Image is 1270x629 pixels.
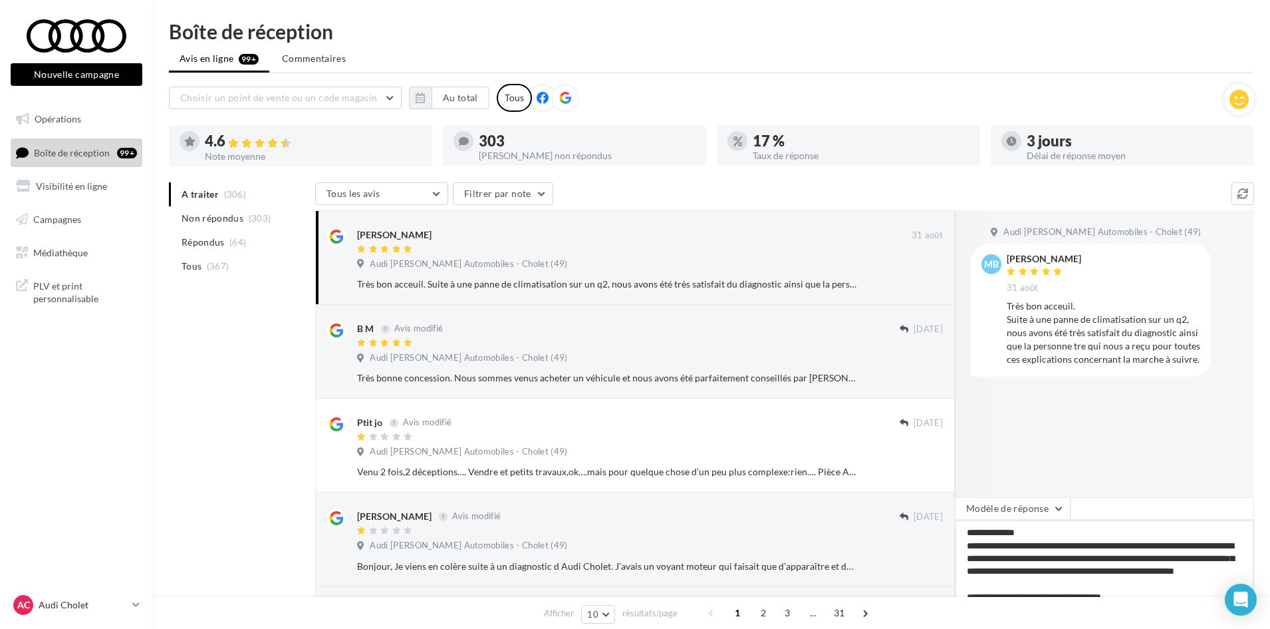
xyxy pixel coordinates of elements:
[357,371,856,385] div: Très bonne concession. Nous sommes venus acheter un véhicule et nous avons été parfaitement conse...
[182,260,201,273] span: Tous
[182,236,225,249] span: Répondus
[117,148,137,158] div: 99+
[1027,134,1243,148] div: 3 jours
[8,272,145,311] a: PLV et print personnalisable
[955,497,1071,520] button: Modèle de réponse
[914,511,943,523] span: [DATE]
[33,277,137,306] span: PLV et print personnalisable
[409,87,489,109] button: Au total
[479,134,696,148] div: 303
[249,213,271,224] span: (303)
[8,239,145,267] a: Médiathèque
[370,352,567,364] span: Audi [PERSON_NAME] Automobiles - Cholet (49)
[357,228,432,242] div: [PERSON_NAME]
[828,602,850,624] span: 31
[479,151,696,160] div: [PERSON_NAME] non répondus
[357,465,856,479] div: Venu 2 fois,2 déceptions…. Vendre et petits travaux,ok….mais pour quelque chose d’un peu plus com...
[1007,254,1081,264] div: [PERSON_NAME]
[1225,584,1257,616] div: Open Intercom Messenger
[11,63,142,86] button: Nouvelle campagne
[1007,282,1038,294] span: 31 août
[1003,226,1201,238] span: Audi [PERSON_NAME] Automobiles - Cholet (49)
[984,258,999,271] span: MB
[914,417,943,429] span: [DATE]
[35,113,81,124] span: Opérations
[39,598,127,612] p: Audi Cholet
[452,511,501,522] span: Avis modifié
[8,172,145,200] a: Visibilité en ligne
[229,237,246,248] span: (64)
[207,261,229,272] span: (367)
[205,152,422,161] div: Note moyenne
[182,212,243,225] span: Non répondus
[326,188,380,199] span: Tous les avis
[169,87,402,109] button: Choisir un point de vente ou un code magasin
[357,416,382,429] div: Ptit jo
[727,602,748,624] span: 1
[914,323,943,335] span: [DATE]
[357,278,856,291] div: Très bon acceuil. Suite à une panne de climatisation sur un q2, nous avons été très satisfait du ...
[8,206,145,234] a: Campagnes
[33,214,81,225] span: Campagnes
[180,92,377,103] span: Choisir un point de vente ou un code magasin
[753,151,969,160] div: Taux de réponse
[8,138,145,167] a: Boîte de réception99+
[169,21,1254,41] div: Boîte de réception
[1007,300,1201,366] div: Très bon acceuil. Suite à une panne de climatisation sur un q2, nous avons été très satisfait du ...
[370,540,567,552] span: Audi [PERSON_NAME] Automobiles - Cholet (49)
[370,258,567,270] span: Audi [PERSON_NAME] Automobiles - Cholet (49)
[17,598,30,612] span: AC
[777,602,798,624] span: 3
[357,560,856,573] div: Bonjour, Je viens en colère suite à un diagnostic d Audi Cholet. J’avais un voyant moteur qui fai...
[403,417,451,428] span: Avis modifié
[753,602,774,624] span: 2
[315,182,448,205] button: Tous les avis
[581,605,615,624] button: 10
[357,322,374,335] div: B M
[544,607,574,620] span: Afficher
[1027,151,1243,160] div: Délai de réponse moyen
[11,592,142,618] a: AC Audi Cholet
[282,52,346,65] span: Commentaires
[205,134,422,149] div: 4.6
[497,84,532,112] div: Tous
[753,134,969,148] div: 17 %
[357,510,432,523] div: [PERSON_NAME]
[8,105,145,133] a: Opérations
[370,446,567,458] span: Audi [PERSON_NAME] Automobiles - Cholet (49)
[432,87,489,109] button: Au total
[33,246,88,258] span: Médiathèque
[912,230,943,242] span: 31 août
[587,609,598,620] span: 10
[36,180,107,192] span: Visibilité en ligne
[803,602,824,624] span: ...
[453,182,553,205] button: Filtrer par note
[622,607,678,620] span: résultats/page
[394,323,443,334] span: Avis modifié
[34,146,110,158] span: Boîte de réception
